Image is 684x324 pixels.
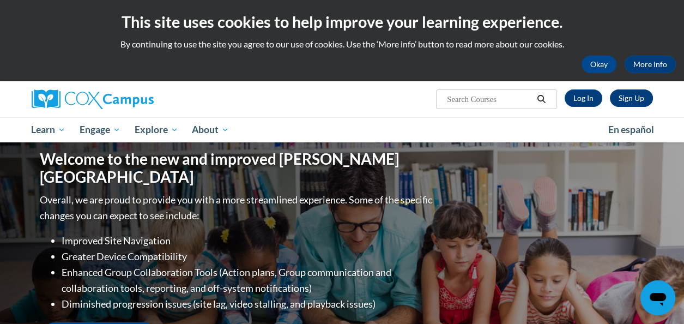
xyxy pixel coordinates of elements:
[25,117,73,142] a: Learn
[610,89,653,107] a: Register
[62,265,435,296] li: Enhanced Group Collaboration Tools (Action plans, Group communication and collaboration tools, re...
[80,123,120,136] span: Engage
[8,11,676,33] h2: This site uses cookies to help improve your learning experience.
[62,296,435,312] li: Diminished progression issues (site lag, video stalling, and playback issues)
[62,233,435,249] li: Improved Site Navigation
[62,249,435,265] li: Greater Device Compatibility
[625,56,676,73] a: More Info
[32,89,154,109] img: Cox Campus
[601,118,661,141] a: En español
[8,38,676,50] p: By continuing to use the site you agree to our use of cookies. Use the ‘More info’ button to read...
[40,192,435,224] p: Overall, we are proud to provide you with a more streamlined experience. Some of the specific cha...
[185,117,236,142] a: About
[135,123,178,136] span: Explore
[533,93,549,106] button: Search
[40,150,435,187] h1: Welcome to the new and improved [PERSON_NAME][GEOGRAPHIC_DATA]
[446,93,533,106] input: Search Courses
[608,124,654,135] span: En español
[192,123,229,136] span: About
[32,89,228,109] a: Cox Campus
[23,117,661,142] div: Main menu
[582,56,616,73] button: Okay
[31,123,65,136] span: Learn
[128,117,185,142] a: Explore
[72,117,128,142] a: Engage
[565,89,602,107] a: Log In
[640,280,675,315] iframe: Button to launch messaging window, conversation in progress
